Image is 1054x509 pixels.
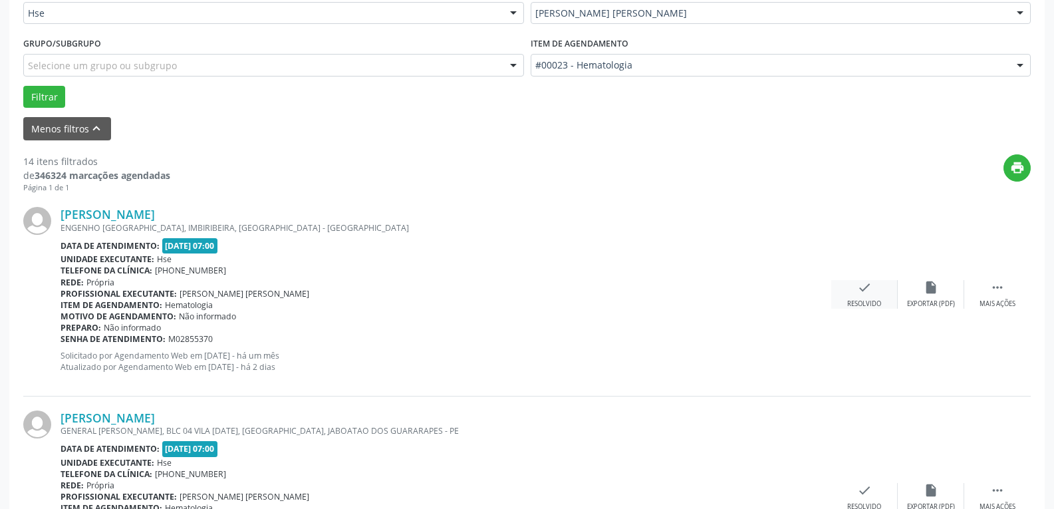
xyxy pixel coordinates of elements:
[180,491,309,502] span: [PERSON_NAME] [PERSON_NAME]
[61,457,154,468] b: Unidade executante:
[61,333,166,345] b: Senha de atendimento:
[847,299,881,309] div: Resolvido
[924,483,938,498] i: insert_drive_file
[61,491,177,502] b: Profissional executante:
[155,468,226,480] span: [PHONE_NUMBER]
[179,311,236,322] span: Não informado
[61,222,831,234] div: ENGENHO [GEOGRAPHIC_DATA], IMBIRIBEIRA, [GEOGRAPHIC_DATA] - [GEOGRAPHIC_DATA]
[531,33,628,54] label: Item de agendamento
[1003,154,1031,182] button: print
[23,33,101,54] label: Grupo/Subgrupo
[990,483,1005,498] i: 
[61,311,176,322] b: Motivo de agendamento:
[168,333,213,345] span: M02855370
[157,457,172,468] span: Hse
[857,280,872,295] i: check
[61,265,152,276] b: Telefone da clínica:
[61,425,831,436] div: GENERAL [PERSON_NAME], BLC 04 VILA [DATE], [GEOGRAPHIC_DATA], JABOATAO DOS GUARARAPES - PE
[61,254,154,265] b: Unidade executante:
[61,480,84,491] b: Rede:
[86,480,114,491] span: Própria
[23,168,170,182] div: de
[86,277,114,288] span: Própria
[165,299,213,311] span: Hematologia
[23,86,65,108] button: Filtrar
[23,182,170,194] div: Página 1 de 1
[180,288,309,299] span: [PERSON_NAME] [PERSON_NAME]
[61,207,155,222] a: [PERSON_NAME]
[907,299,955,309] div: Exportar (PDF)
[157,254,172,265] span: Hse
[28,59,177,73] span: Selecione um grupo ou subgrupo
[162,238,218,254] span: [DATE] 07:00
[28,7,497,20] span: Hse
[89,121,104,136] i: keyboard_arrow_up
[23,117,111,140] button: Menos filtroskeyboard_arrow_up
[61,299,162,311] b: Item de agendamento:
[61,350,831,373] p: Solicitado por Agendamento Web em [DATE] - há um mês Atualizado por Agendamento Web em [DATE] - h...
[980,299,1015,309] div: Mais ações
[35,169,170,182] strong: 346324 marcações agendadas
[61,288,177,299] b: Profissional executante:
[1010,160,1025,175] i: print
[162,441,218,456] span: [DATE] 07:00
[61,443,160,454] b: Data de atendimento:
[61,322,101,333] b: Preparo:
[924,280,938,295] i: insert_drive_file
[61,411,155,425] a: [PERSON_NAME]
[535,7,1004,20] span: [PERSON_NAME] [PERSON_NAME]
[535,59,1004,72] span: #00023 - Hematologia
[23,411,51,438] img: img
[61,240,160,252] b: Data de atendimento:
[23,207,51,235] img: img
[61,468,152,480] b: Telefone da clínica:
[857,483,872,498] i: check
[104,322,161,333] span: Não informado
[990,280,1005,295] i: 
[23,154,170,168] div: 14 itens filtrados
[61,277,84,288] b: Rede:
[155,265,226,276] span: [PHONE_NUMBER]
